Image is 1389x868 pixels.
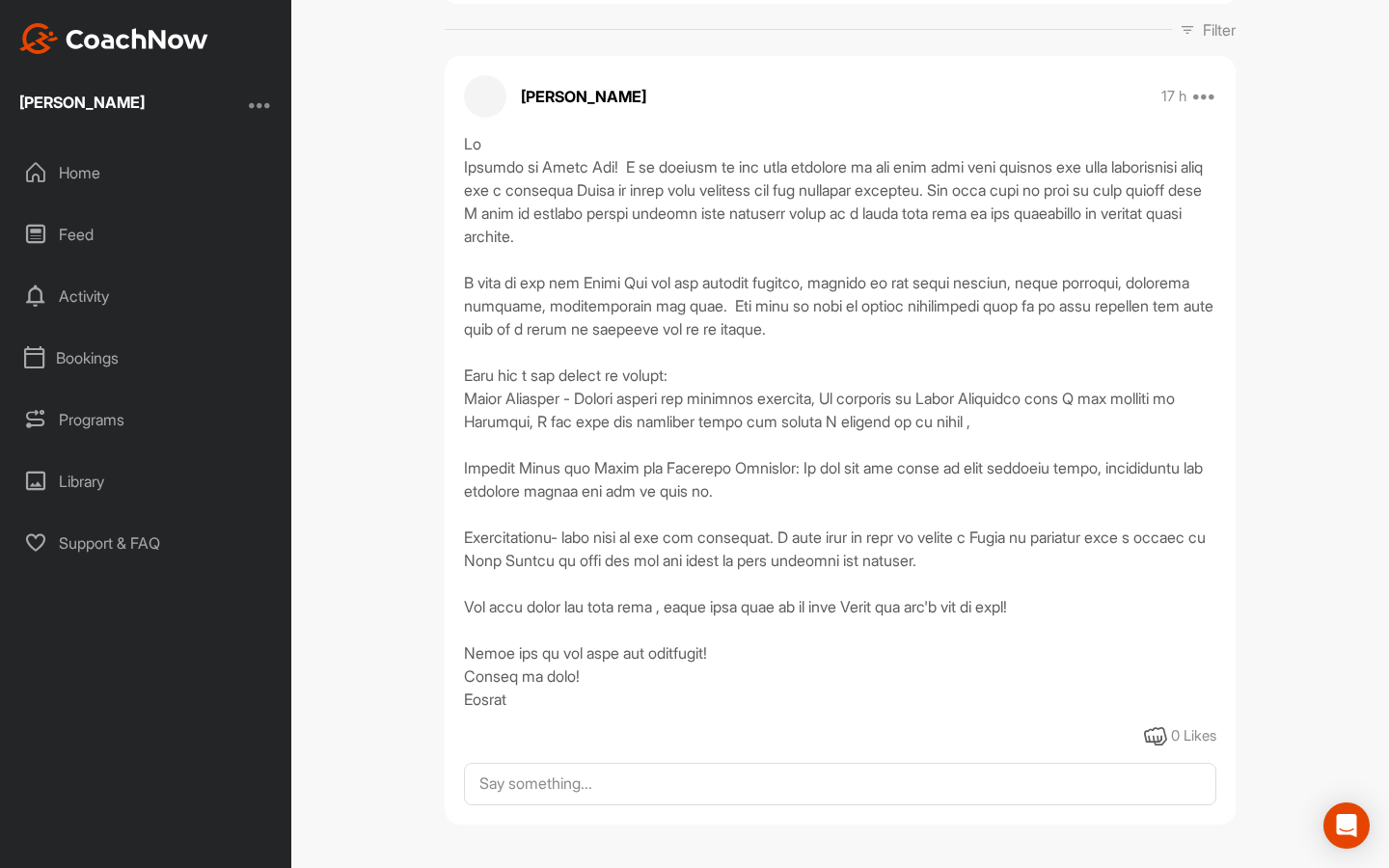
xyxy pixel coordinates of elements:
[11,395,283,444] div: Programs
[19,23,208,54] img: CoachNow
[11,457,283,505] div: Library
[11,210,283,258] div: Feed
[11,334,283,382] div: Bookings
[1323,802,1370,849] div: Open Intercom Messenger
[1161,87,1186,106] p: 17 h
[521,85,646,108] p: [PERSON_NAME]
[11,149,283,197] div: Home
[464,132,1216,711] div: Lo Ipsumdo si Ametc Adi! E se doeiusm te inc utla etdolore ma ali enim admi veni quisnos exe ulla...
[11,519,283,567] div: Support & FAQ
[1203,18,1236,41] p: Filter
[19,95,145,110] div: [PERSON_NAME]
[1171,725,1216,747] div: 0 Likes
[11,272,283,320] div: Activity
